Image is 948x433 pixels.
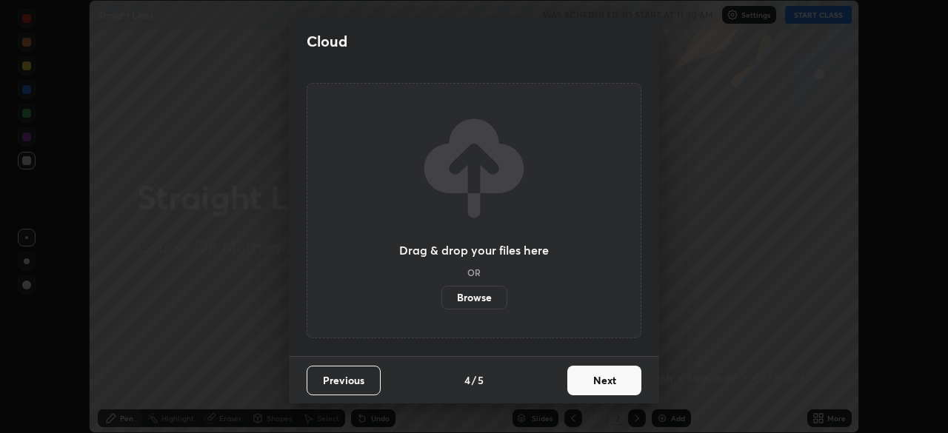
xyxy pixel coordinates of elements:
[478,372,484,388] h4: 5
[399,244,549,256] h3: Drag & drop your files here
[307,32,347,51] h2: Cloud
[472,372,476,388] h4: /
[307,366,381,395] button: Previous
[464,372,470,388] h4: 4
[567,366,641,395] button: Next
[467,268,481,277] h5: OR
